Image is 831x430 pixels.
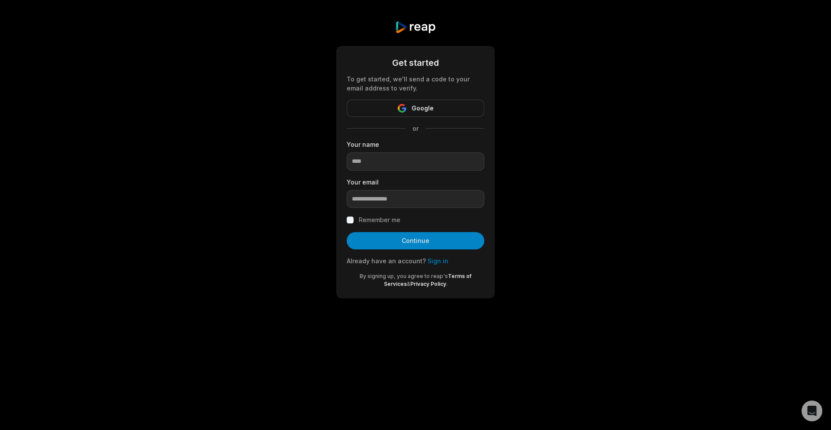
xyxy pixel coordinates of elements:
[410,281,446,287] a: Privacy Policy
[347,56,484,69] div: Get started
[406,124,425,133] span: or
[446,281,448,287] span: .
[347,257,426,265] span: Already have an account?
[428,257,448,265] a: Sign in
[395,21,436,34] img: reap
[347,100,484,117] button: Google
[360,273,448,279] span: By signing up, you agree to reap's
[407,281,410,287] span: &
[802,401,822,421] div: Open Intercom Messenger
[347,178,484,187] label: Your email
[347,74,484,93] div: To get started, we'll send a code to your email address to verify.
[359,215,400,225] label: Remember me
[347,232,484,249] button: Continue
[347,140,484,149] label: Your name
[412,103,434,113] span: Google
